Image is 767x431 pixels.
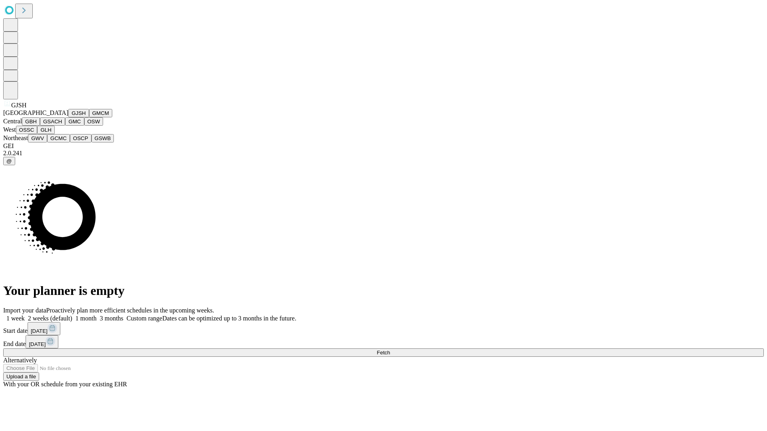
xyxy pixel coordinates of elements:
[65,117,84,126] button: GMC
[6,158,12,164] span: @
[68,109,89,117] button: GJSH
[3,307,46,314] span: Import your data
[76,315,97,322] span: 1 month
[11,102,26,109] span: GJSH
[37,126,54,134] button: GLH
[100,315,123,322] span: 3 months
[28,315,72,322] span: 2 weeks (default)
[3,157,15,165] button: @
[3,150,764,157] div: 2.0.241
[3,283,764,298] h1: Your planner is empty
[127,315,162,322] span: Custom range
[3,134,28,141] span: Northeast
[31,328,48,334] span: [DATE]
[26,335,58,348] button: [DATE]
[3,372,39,381] button: Upload a file
[3,335,764,348] div: End date
[22,117,40,126] button: GBH
[70,134,91,142] button: OSCP
[6,315,25,322] span: 1 week
[3,381,127,388] span: With your OR schedule from your existing EHR
[16,126,38,134] button: OSSC
[3,109,68,116] span: [GEOGRAPHIC_DATA]
[91,134,114,142] button: GSWB
[3,118,22,125] span: Central
[3,126,16,133] span: West
[84,117,103,126] button: OSW
[89,109,112,117] button: GMCM
[3,357,37,364] span: Alternatively
[29,341,46,347] span: [DATE]
[377,350,390,356] span: Fetch
[46,307,214,314] span: Proactively plan more efficient schedules in the upcoming weeks.
[3,348,764,357] button: Fetch
[47,134,70,142] button: GCMC
[3,322,764,335] div: Start date
[162,315,296,322] span: Dates can be optimized up to 3 months in the future.
[28,322,60,335] button: [DATE]
[28,134,47,142] button: GWV
[3,142,764,150] div: GEI
[40,117,65,126] button: GSACH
